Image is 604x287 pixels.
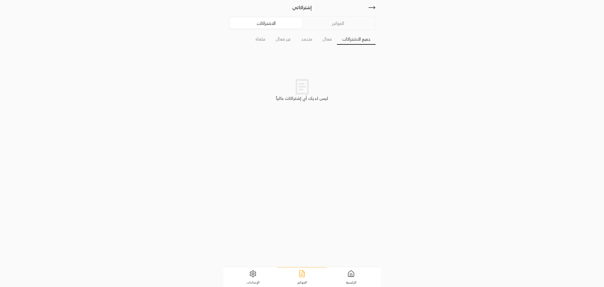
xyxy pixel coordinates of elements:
[277,267,327,287] a: الفواتير
[346,280,356,284] span: الرئيسية
[247,280,260,284] span: الإعدادات
[230,18,302,28] a: الاشتراكات
[292,4,312,11] h2: إشتراكاتي
[327,267,376,287] a: الرئيسية
[302,18,374,28] a: الفواتير
[228,267,277,287] a: الإعدادات
[337,34,376,45] a: جميع الاشتراكات
[296,34,317,44] a: متجمد
[276,95,328,102] strong: ليس لديك أي إشتراكات حالياً
[250,34,271,44] a: ملغاة
[317,34,337,44] a: فعال
[271,34,296,44] a: غير فعال
[297,280,307,284] span: الفواتير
